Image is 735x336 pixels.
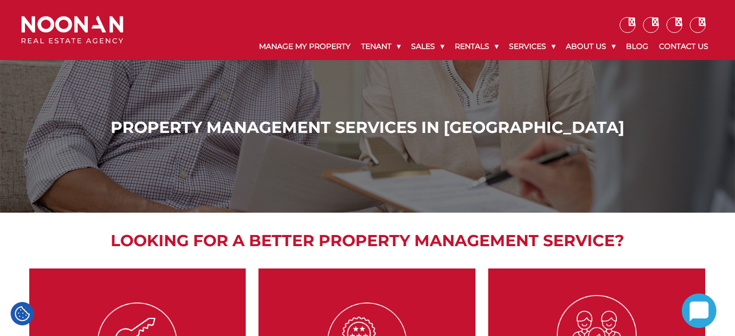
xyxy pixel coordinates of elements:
div: Cookie Settings [11,302,34,325]
a: Rentals [449,33,504,60]
a: Tenant [356,33,406,60]
a: About Us [561,33,621,60]
a: Sales [406,33,449,60]
img: Noonan Real Estate Agency [21,16,123,44]
a: Manage My Property [254,33,356,60]
h2: Looking for a better property management service? [24,229,712,253]
a: Services [504,33,561,60]
h1: Property Management Services in [GEOGRAPHIC_DATA] [24,118,712,137]
a: Blog [621,33,654,60]
a: Contact Us [654,33,714,60]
